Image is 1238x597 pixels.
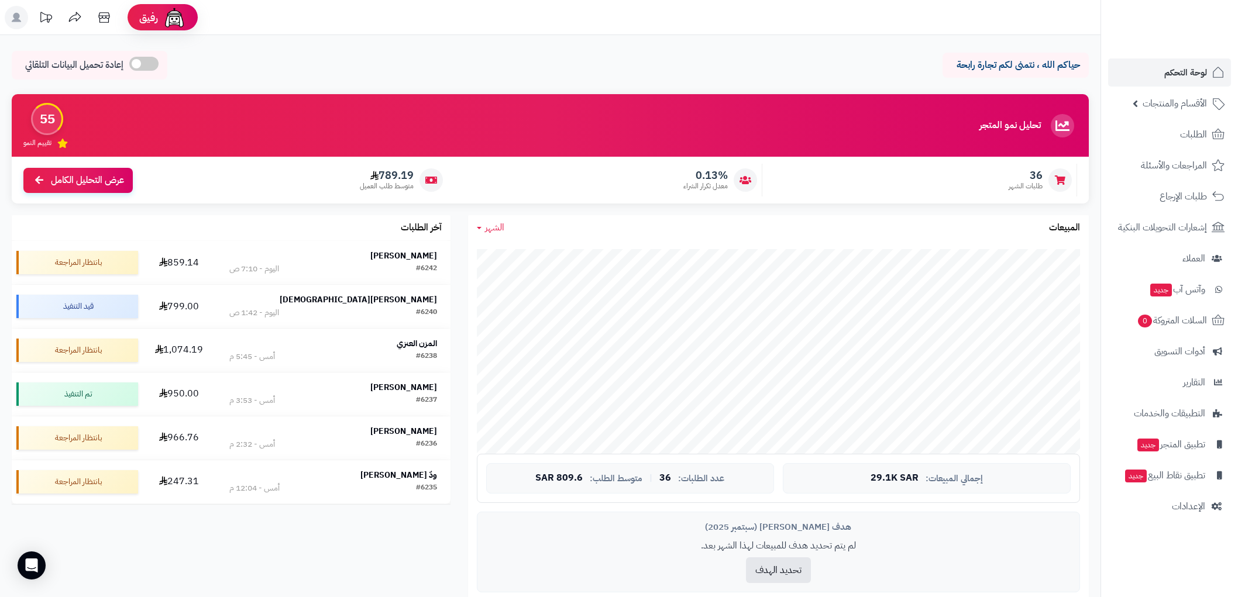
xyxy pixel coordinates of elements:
div: #6240 [416,307,437,319]
div: هدف [PERSON_NAME] (سبتمبر 2025) [486,521,1071,533]
a: الإعدادات [1108,492,1231,520]
a: التقارير [1108,368,1231,396]
span: التطبيقات والخدمات [1134,405,1205,422]
span: | [649,474,652,482]
img: ai-face.png [163,6,186,29]
span: 29.1K SAR [871,473,919,484]
strong: [PERSON_NAME] [370,250,437,262]
span: 36 [1009,169,1043,182]
span: الطلبات [1180,126,1207,143]
div: اليوم - 7:10 ص [229,263,279,275]
td: 247.31 [143,460,216,503]
span: التقارير [1183,374,1205,391]
strong: [PERSON_NAME][DEMOGRAPHIC_DATA] [280,294,437,306]
a: تطبيق نقاط البيعجديد [1108,461,1231,489]
span: العملاء [1182,250,1205,267]
span: عرض التحليل الكامل [51,174,124,187]
a: الطلبات [1108,120,1231,149]
div: بانتظار المراجعة [16,470,138,494]
p: حياكم الله ، نتمنى لكم تجارة رابحة [951,58,1080,72]
td: 950.00 [143,372,216,416]
h3: المبيعات [1049,223,1080,233]
div: بانتظار المراجعة [16,251,138,274]
span: 809.6 SAR [535,473,583,484]
a: أدوات التسويق [1108,337,1231,365]
span: 0 [1138,315,1152,327]
span: إعادة تحميل البيانات التلقائي [25,58,123,72]
div: تم التنفيذ [16,382,138,406]
a: تحديثات المنصة [31,6,60,32]
div: #6237 [416,395,437,406]
span: معدل تكرار الشراء [683,181,728,191]
td: 799.00 [143,285,216,328]
div: #6242 [416,263,437,275]
span: 0.13% [683,169,728,182]
span: 789.19 [360,169,414,182]
span: طلبات الشهر [1009,181,1043,191]
span: السلات المتروكة [1137,312,1207,329]
div: #6235 [416,482,437,494]
span: 36 [659,473,671,484]
span: المراجعات والأسئلة [1141,157,1207,174]
span: تطبيق المتجر [1136,436,1205,453]
div: أمس - 3:53 م [229,395,275,406]
a: التطبيقات والخدمات [1108,399,1231,427]
span: تقييم النمو [23,138,51,148]
span: متوسط الطلب: [590,474,642,484]
span: جديد [1125,470,1147,482]
p: لم يتم تحديد هدف للمبيعات لهذا الشهر بعد. [486,539,1071,553]
a: العملاء [1108,244,1231,272]
div: #6236 [416,439,437,450]
strong: [PERSON_NAME] [370,381,437,394]
div: أمس - 2:32 م [229,439,275,450]
div: Open Intercom Messenger [18,551,46,579]
a: إشعارات التحويلات البنكية [1108,213,1231,241]
a: لوحة التحكم [1108,58,1231,87]
a: وآتس آبجديد [1108,275,1231,303]
td: 859.14 [143,241,216,284]
strong: [PERSON_NAME] [370,425,437,437]
span: تطبيق نقاط البيع [1124,467,1205,484]
a: الشهر [477,221,504,234]
h3: آخر الطلبات [401,223,442,233]
a: المراجعات والأسئلة [1108,151,1231,180]
a: طلبات الإرجاع [1108,182,1231,210]
div: بانتظار المراجعة [16,339,138,362]
span: طلبات الإرجاع [1160,188,1207,205]
span: الشهر [485,220,504,234]
div: #6238 [416,351,437,363]
div: اليوم - 1:42 ص [229,307,279,319]
div: أمس - 12:04 م [229,482,280,494]
div: بانتظار المراجعة [16,426,138,450]
a: تطبيق المتجرجديد [1108,430,1231,458]
div: قيد التنفيذ [16,295,138,318]
span: لوحة التحكم [1164,64,1207,81]
span: عدد الطلبات: [678,474,724,484]
span: جديد [1150,284,1172,296]
td: 966.76 [143,416,216,460]
span: وآتس آب [1149,281,1205,298]
button: تحديد الهدف [746,557,811,583]
span: الإعدادات [1172,498,1205,515]
a: السلات المتروكة0 [1108,306,1231,334]
td: 1,074.19 [143,329,216,372]
span: متوسط طلب العميل [360,181,414,191]
strong: المزن العنزي [397,337,437,350]
span: أدوات التسويق [1154,343,1205,360]
strong: ودّ [PERSON_NAME] [360,469,437,481]
span: إجمالي المبيعات: [926,474,983,484]
h3: تحليل نمو المتجر [979,120,1041,131]
span: إشعارات التحويلات البنكية [1118,219,1207,236]
span: الأقسام والمنتجات [1143,95,1207,112]
span: جديد [1137,439,1159,451]
span: رفيق [139,11,158,25]
div: أمس - 5:45 م [229,351,275,363]
a: عرض التحليل الكامل [23,168,133,193]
